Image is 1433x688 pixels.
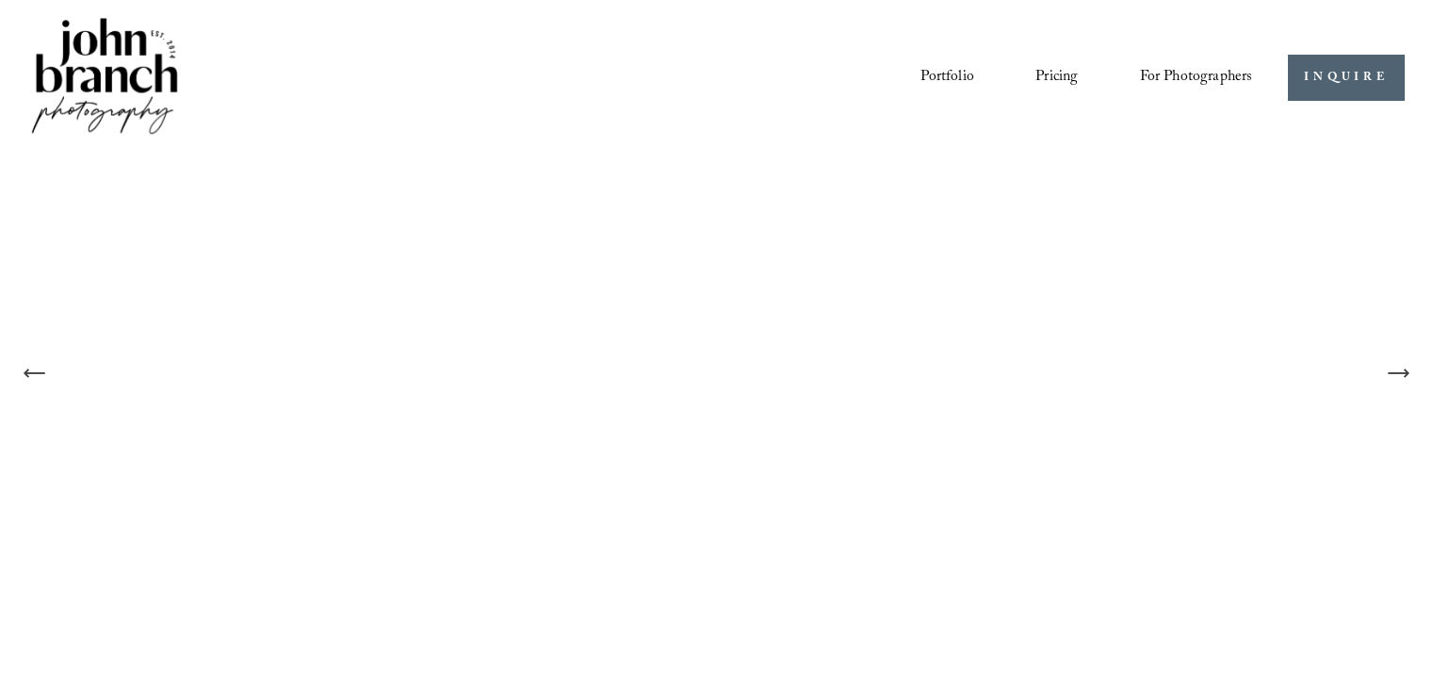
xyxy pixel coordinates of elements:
[14,352,56,394] button: Previous Slide
[1035,62,1078,94] a: Pricing
[1377,352,1419,394] button: Next Slide
[920,62,973,94] a: Portfolio
[28,14,181,141] img: John Branch IV Photography
[1288,55,1404,101] a: INQUIRE
[1140,63,1253,92] span: For Photographers
[1140,62,1253,94] a: folder dropdown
